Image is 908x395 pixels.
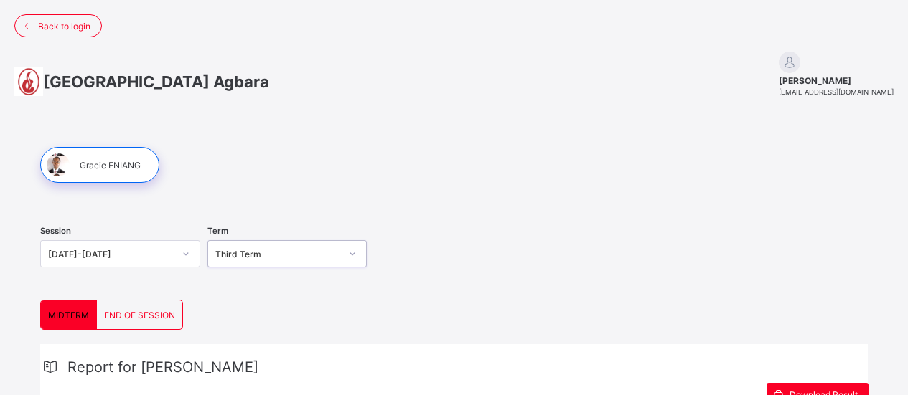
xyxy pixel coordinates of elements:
[14,67,43,96] img: School logo
[48,310,89,320] span: MIDTERM
[67,358,258,376] span: Report for [PERSON_NAME]
[38,21,90,32] span: Back to login
[215,249,341,260] div: Third Term
[779,88,894,96] span: [EMAIL_ADDRESS][DOMAIN_NAME]
[40,226,71,236] span: Session
[43,72,269,91] span: [GEOGRAPHIC_DATA] Agbara
[104,310,175,320] span: END OF SESSION
[779,52,800,73] img: default.svg
[207,226,228,236] span: Term
[779,75,894,86] span: [PERSON_NAME]
[48,249,174,260] div: [DATE]-[DATE]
